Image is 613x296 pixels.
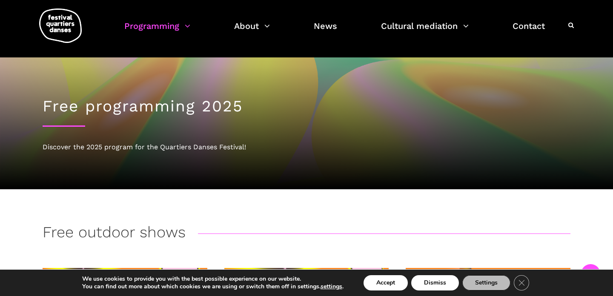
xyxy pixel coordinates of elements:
[314,21,337,31] font: News
[314,19,337,44] a: News
[124,21,179,31] font: Programming
[342,282,344,290] font: .
[43,223,186,241] font: Free outdoor shows
[124,19,190,44] a: Programming
[39,9,82,43] img: logo-fqd-med
[234,19,270,44] a: About
[411,275,459,290] button: Dismiss
[82,282,321,290] font: You can find out more about which cookies we are using or switch them off in settings.
[513,21,545,31] font: Contact
[462,275,510,290] button: Settings
[513,19,545,44] a: Contact
[82,275,301,283] font: We use cookies to provide you with the best possible experience on our website.
[514,275,529,290] button: Close GDPR Cookie Banner
[321,283,342,290] button: settings
[376,279,395,287] font: Accept
[381,19,469,44] a: Cultural mediation
[364,275,408,290] button: Accept
[234,21,259,31] font: About
[43,143,246,151] font: Discover the 2025 program for the Quartiers Danses Festival!
[381,21,458,31] font: Cultural mediation
[424,279,446,287] font: Dismiss
[43,97,243,115] font: Free programming 2025
[475,279,498,287] font: Settings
